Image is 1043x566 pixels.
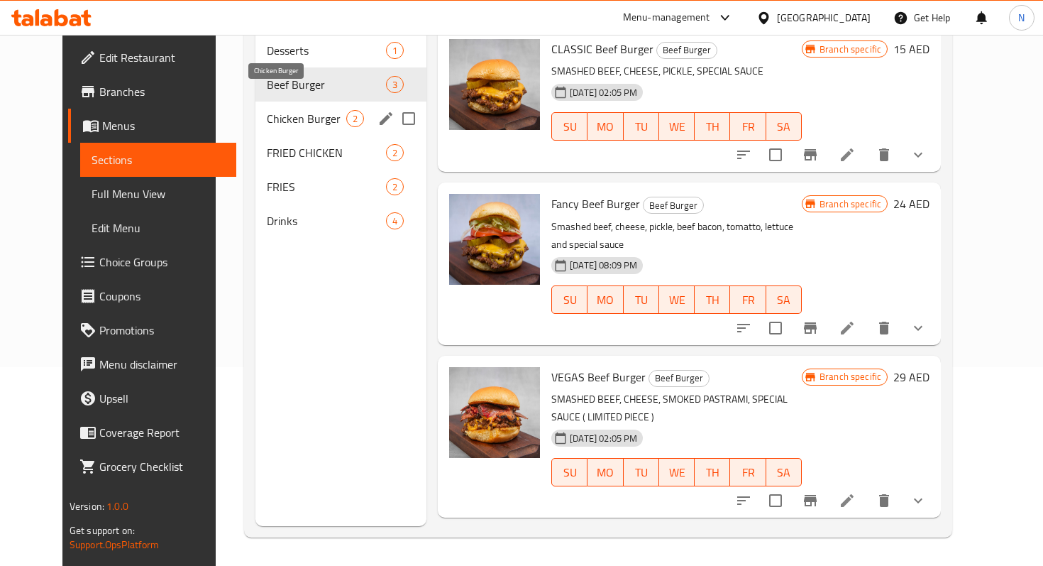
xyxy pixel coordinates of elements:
[593,116,617,137] span: MO
[551,391,802,426] p: SMASHED BEEF, CHEESE, SMOKED PASTRAMI, SPECIAL SAUCE ( LIMITED PIECE )
[551,38,653,60] span: CLASSIC Beef Burger
[793,311,827,345] button: Branch-specific-item
[346,110,364,127] div: items
[659,285,695,314] button: WE
[629,462,653,483] span: TU
[68,415,236,450] a: Coverage Report
[761,313,790,343] span: Select to update
[910,146,927,163] svg: Show Choices
[551,218,802,254] p: Smashed beef, cheese, pickle, beef bacon, tomatto, lettuce and special sauce
[102,117,225,134] span: Menus
[551,285,587,314] button: SU
[587,458,623,486] button: MO
[386,212,404,229] div: items
[695,112,730,141] button: TH
[99,356,225,373] span: Menu disclaimer
[386,144,404,161] div: items
[587,285,623,314] button: MO
[68,279,236,313] a: Coupons
[665,290,689,310] span: WE
[1018,10,1025,26] span: N
[267,144,387,161] span: FRIED CHICKEN
[893,367,929,387] h6: 29 AED
[587,112,623,141] button: MO
[387,180,403,194] span: 2
[70,535,160,554] a: Support.OpsPlatform
[551,458,587,486] button: SU
[99,254,225,271] span: Choice Groups
[92,219,225,236] span: Edit Menu
[387,214,403,228] span: 4
[80,143,236,177] a: Sections
[551,193,640,214] span: Fancy Beef Burger
[386,178,404,195] div: items
[766,285,802,314] button: SA
[267,42,387,59] span: Desserts
[793,484,827,518] button: Branch-specific-item
[736,116,760,137] span: FR
[92,185,225,202] span: Full Menu View
[564,432,643,445] span: [DATE] 02:05 PM
[777,10,871,26] div: [GEOGRAPHIC_DATA]
[593,462,617,483] span: MO
[80,211,236,245] a: Edit Menu
[558,462,582,483] span: SU
[629,116,653,137] span: TU
[910,492,927,509] svg: Show Choices
[629,290,653,310] span: TU
[766,458,802,486] button: SA
[700,462,724,483] span: TH
[867,138,901,172] button: delete
[255,102,427,136] div: Chicken Burger2edit
[657,42,717,58] span: Beef Burger
[867,484,901,518] button: delete
[387,44,403,58] span: 1
[814,197,887,211] span: Branch specific
[387,78,403,92] span: 3
[68,450,236,484] a: Grocery Checklist
[68,347,236,381] a: Menu disclaimer
[267,110,347,127] span: Chicken Burger
[695,285,730,314] button: TH
[99,458,225,475] span: Grocery Checklist
[730,112,766,141] button: FR
[255,204,427,238] div: Drinks4
[901,311,935,345] button: show more
[449,367,540,458] img: VEGAS Beef Burger
[700,290,724,310] span: TH
[766,112,802,141] button: SA
[99,288,225,305] span: Coupons
[255,28,427,244] nav: Menu sections
[70,497,104,516] span: Version:
[255,136,427,170] div: FRIED CHICKEN2
[761,140,790,170] span: Select to update
[99,390,225,407] span: Upsell
[893,39,929,59] h6: 15 AED
[80,177,236,211] a: Full Menu View
[375,108,397,129] button: edit
[772,462,796,483] span: SA
[449,39,540,130] img: CLASSIC Beef Burger
[99,322,225,339] span: Promotions
[659,458,695,486] button: WE
[772,290,796,310] span: SA
[665,462,689,483] span: WE
[68,40,236,75] a: Edit Restaurant
[727,138,761,172] button: sort-choices
[551,62,802,80] p: SMASHED BEEF, CHEESE, PICKLE, SPECIAL SAUCE
[68,75,236,109] a: Branches
[643,197,704,214] div: Beef Burger
[644,197,703,214] span: Beef Burger
[867,311,901,345] button: delete
[814,370,887,383] span: Branch specific
[901,484,935,518] button: show more
[624,285,659,314] button: TU
[68,313,236,347] a: Promotions
[255,33,427,67] div: Desserts1
[839,146,856,163] a: Edit menu item
[99,424,225,441] span: Coverage Report
[649,370,710,387] div: Beef Burger
[267,178,387,195] span: FRIES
